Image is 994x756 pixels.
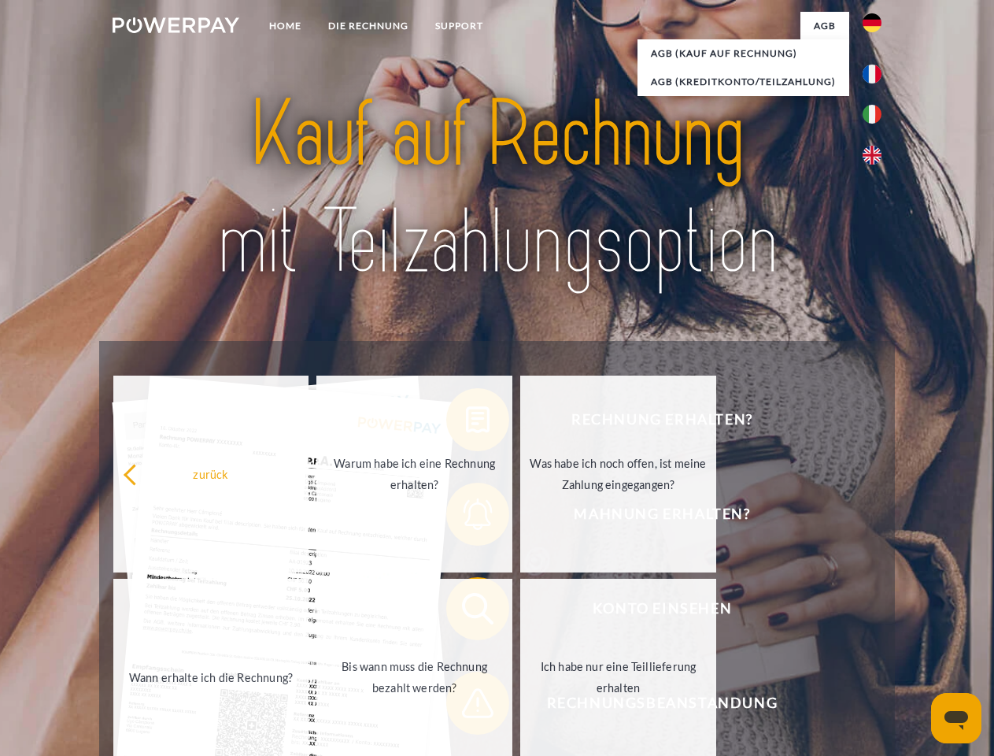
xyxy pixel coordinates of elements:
[637,39,849,68] a: AGB (Kauf auf Rechnung)
[520,376,716,573] a: Was habe ich noch offen, ist meine Zahlung eingegangen?
[800,12,849,40] a: agb
[530,656,707,699] div: Ich habe nur eine Teillieferung erhalten
[863,65,881,83] img: fr
[863,105,881,124] img: it
[931,693,981,743] iframe: Schaltfläche zum Öffnen des Messaging-Fensters
[422,12,497,40] a: SUPPORT
[113,17,239,33] img: logo-powerpay-white.svg
[123,463,300,484] div: zurück
[326,656,503,699] div: Bis wann muss die Rechnung bezahlt werden?
[637,68,849,96] a: AGB (Kreditkonto/Teilzahlung)
[256,12,315,40] a: Home
[150,76,844,302] img: title-powerpay_de.svg
[530,453,707,495] div: Was habe ich noch offen, ist meine Zahlung eingegangen?
[326,453,503,495] div: Warum habe ich eine Rechnung erhalten?
[315,12,422,40] a: DIE RECHNUNG
[123,666,300,687] div: Wann erhalte ich die Rechnung?
[863,13,881,32] img: de
[863,146,881,165] img: en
